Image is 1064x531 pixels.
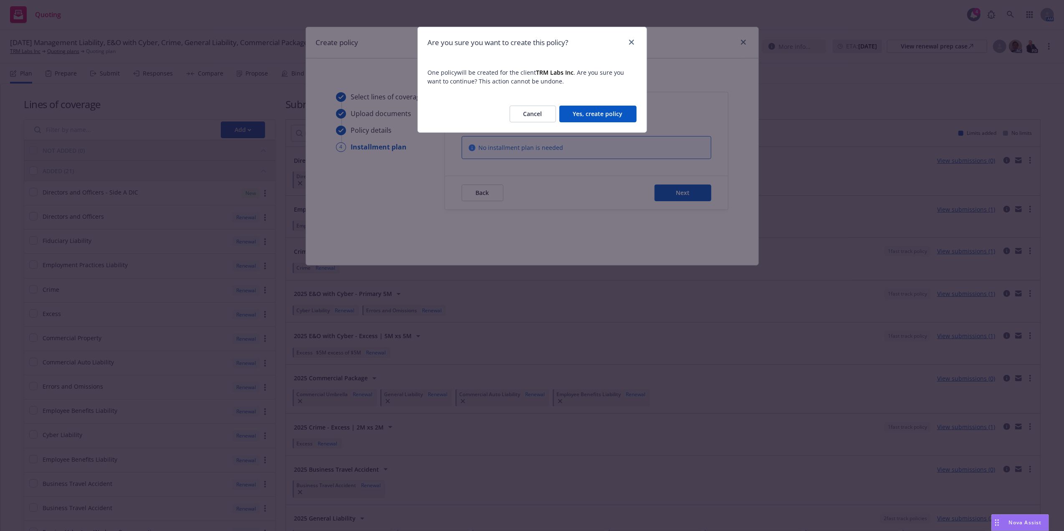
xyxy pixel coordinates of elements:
button: Nova Assist [991,514,1049,531]
h1: Are you sure you want to create this policy? [428,37,569,48]
span: One policy will be created for the client . Are you sure you want to continue? This action cannot... [428,68,637,86]
strong: TRM Labs Inc [536,68,574,76]
button: Yes, create policy [559,106,637,122]
a: close [627,37,637,47]
span: Nova Assist [1009,519,1042,526]
div: Drag to move [992,515,1002,531]
button: Cancel [510,106,556,122]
